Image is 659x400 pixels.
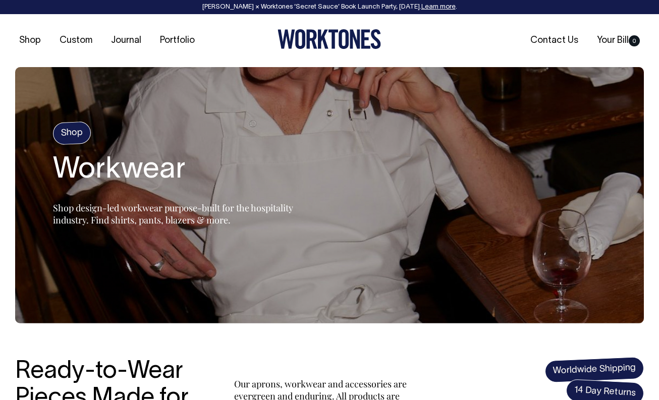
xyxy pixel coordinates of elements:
h4: Shop [52,122,91,145]
a: Custom [56,32,96,49]
div: [PERSON_NAME] × Worktones ‘Secret Sauce’ Book Launch Party, [DATE]. . [10,4,649,11]
a: Contact Us [526,32,582,49]
a: Your Bill0 [593,32,644,49]
span: 0 [629,35,640,46]
a: Journal [107,32,145,49]
span: Worldwide Shipping [544,357,644,383]
a: Portfolio [156,32,199,49]
h2: Workwear [53,154,305,187]
span: Shop design-led workwear purpose-built for the hospitality industry. Find shirts, pants, blazers ... [53,202,293,226]
a: Shop [15,32,45,49]
a: Learn more [421,4,456,10]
